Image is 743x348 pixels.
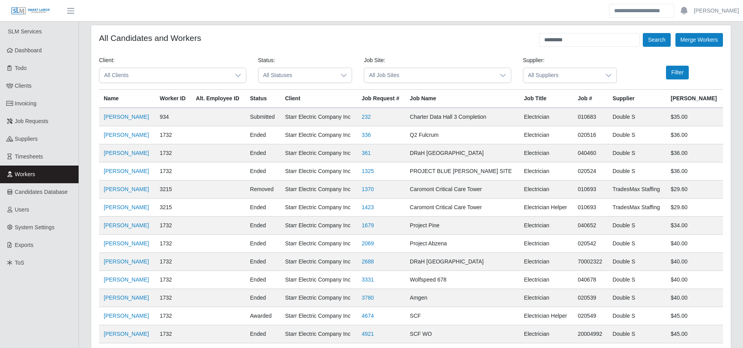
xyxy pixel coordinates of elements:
a: [PERSON_NAME] [104,204,149,210]
span: ToS [15,260,24,266]
td: 20004992 [573,325,608,343]
td: DRaH [GEOGRAPHIC_DATA] [405,253,519,271]
td: 70002322 [573,253,608,271]
a: 4921 [362,331,374,337]
td: Double S [608,126,666,144]
td: Starr Electric Company Inc [280,162,357,180]
td: 1732 [155,217,191,235]
td: Starr Electric Company Inc [280,235,357,253]
td: 1732 [155,271,191,289]
td: $36.00 [666,144,723,162]
td: 1732 [155,307,191,325]
td: Starr Electric Company Inc [280,325,357,343]
td: $40.00 [666,271,723,289]
td: Starr Electric Company Inc [280,108,357,126]
td: ended [245,289,280,307]
span: Timesheets [15,153,43,160]
a: [PERSON_NAME] [104,114,149,120]
td: 010693 [573,180,608,199]
td: $34.00 [666,217,723,235]
td: Double S [608,307,666,325]
a: 3780 [362,295,374,301]
td: Electrician [519,144,573,162]
td: SCF [405,307,519,325]
span: All Suppliers [523,68,601,83]
td: ended [245,271,280,289]
a: [PERSON_NAME] [694,7,739,15]
a: 361 [362,150,371,156]
a: [PERSON_NAME] [104,295,149,301]
button: Filter [666,66,688,79]
td: 020524 [573,162,608,180]
td: $40.00 [666,253,723,271]
a: 1679 [362,222,374,228]
a: [PERSON_NAME] [104,258,149,265]
a: 3331 [362,276,374,283]
td: ended [245,126,280,144]
a: 2688 [362,258,374,265]
td: ended [245,162,280,180]
a: 1325 [362,168,374,174]
td: ended [245,235,280,253]
span: Clients [15,83,32,89]
td: $45.00 [666,325,723,343]
td: 020549 [573,307,608,325]
img: SLM Logo [11,7,50,15]
th: Job Title [519,90,573,108]
th: [PERSON_NAME] [666,90,723,108]
td: $36.00 [666,126,723,144]
button: Merge Workers [675,33,723,47]
td: ended [245,199,280,217]
td: Double S [608,253,666,271]
a: 1370 [362,186,374,192]
td: Double S [608,217,666,235]
td: Caromont Critical Care Tower [405,199,519,217]
th: Job # [573,90,608,108]
span: Suppliers [15,136,38,142]
td: Starr Electric Company Inc [280,307,357,325]
a: [PERSON_NAME] [104,168,149,174]
td: Project Abzena [405,235,519,253]
span: Dashboard [15,47,42,53]
td: Electrician [519,180,573,199]
a: 1423 [362,204,374,210]
a: 4674 [362,313,374,319]
a: 232 [362,114,371,120]
td: 3215 [155,180,191,199]
h4: All Candidates and Workers [99,33,201,43]
td: Electrician Helper [519,199,573,217]
td: 020516 [573,126,608,144]
span: Users [15,206,29,213]
span: Workers [15,171,35,177]
td: Charter Data Hall 3 Completion [405,108,519,126]
td: ended [245,144,280,162]
td: Double S [608,325,666,343]
a: 2069 [362,240,374,247]
td: Electrician [519,253,573,271]
td: 040460 [573,144,608,162]
td: TradesMax Staffing [608,199,666,217]
td: 3215 [155,199,191,217]
td: 1732 [155,253,191,271]
td: 010693 [573,199,608,217]
td: Electrician [519,271,573,289]
td: $29.60 [666,180,723,199]
td: Electrician [519,289,573,307]
td: $40.00 [666,235,723,253]
td: TradesMax Staffing [608,180,666,199]
td: Starr Electric Company Inc [280,253,357,271]
td: Double S [608,271,666,289]
span: All Job Sites [364,68,495,83]
td: $40.00 [666,289,723,307]
td: ended [245,217,280,235]
span: Invoicing [15,100,37,107]
input: Search [609,4,674,18]
td: Project Pine [405,217,519,235]
a: [PERSON_NAME] [104,276,149,283]
label: Client: [99,56,115,64]
td: 1732 [155,126,191,144]
a: [PERSON_NAME] [104,240,149,247]
td: 020539 [573,289,608,307]
span: All Clients [99,68,230,83]
a: [PERSON_NAME] [104,331,149,337]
